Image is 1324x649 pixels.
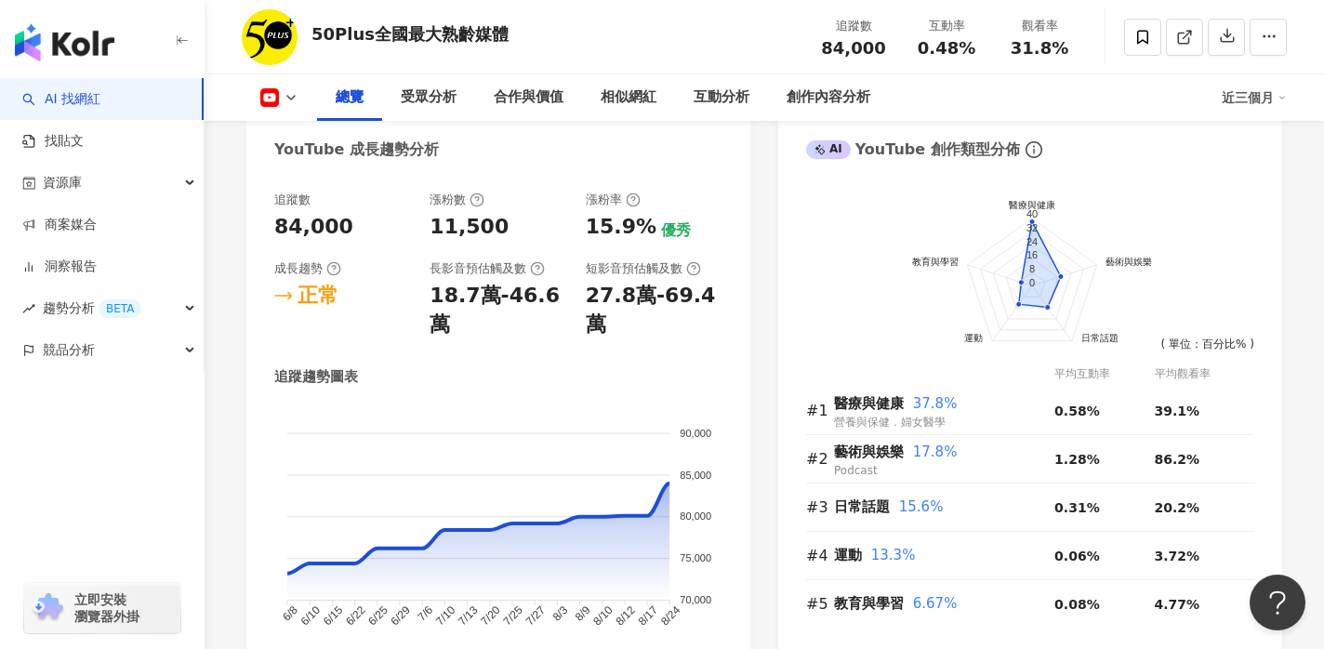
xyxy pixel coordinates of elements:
tspan: 75,000 [680,552,711,563]
text: 40 [1026,208,1038,219]
div: YouTube 成長趨勢分析 [274,139,439,160]
tspan: 85,000 [680,469,711,480]
div: 互動率 [911,17,982,35]
tspan: 7/27 [523,603,549,628]
div: #3 [806,496,834,519]
div: #2 [806,447,834,470]
div: 合作與價值 [494,86,563,109]
a: chrome extension立即安裝 瀏覽器外掛 [24,583,180,633]
text: 8 [1029,263,1035,274]
text: 教育與學習 [911,257,958,267]
tspan: 80,000 [680,510,711,522]
div: 追蹤數 [274,192,311,208]
a: 找貼文 [22,132,84,151]
tspan: 8/12 [613,603,638,628]
div: 15.9% [586,213,656,242]
div: 漲粉數 [430,192,484,208]
span: 1.28% [1054,452,1100,467]
span: 37.8% [913,395,958,412]
span: 趨勢分析 [43,287,141,329]
span: 藝術與娛樂 [834,444,904,460]
img: logo [15,24,114,61]
div: 創作內容分析 [787,86,870,109]
img: chrome extension [30,593,66,623]
div: #5 [806,592,834,616]
span: 17.8% [913,444,958,460]
text: 32 [1026,222,1038,233]
div: 漲粉率 [586,192,641,208]
div: 追蹤數 [818,17,889,35]
div: 正常 [298,282,338,311]
tspan: 7/25 [501,603,526,628]
div: 50Plus全國最大熟齡媒體 [311,22,509,46]
a: 商案媒合 [22,216,97,234]
span: 6.67% [913,595,958,612]
span: 0.06% [1054,549,1100,563]
div: 11,500 [430,213,509,242]
tspan: 7/10 [433,603,458,628]
span: 0.31% [1054,500,1100,515]
div: #4 [806,544,834,567]
tspan: 6/8 [280,603,300,623]
span: rise [22,302,35,315]
a: searchAI 找網紅 [22,90,100,109]
tspan: 6/10 [298,603,324,628]
div: 互動分析 [694,86,749,109]
div: 成長趨勢 [274,260,341,277]
span: 3.72% [1155,549,1200,563]
span: info-circle [1023,139,1045,161]
text: 日常話題 [1081,332,1119,342]
text: 藝術與娛樂 [1106,257,1152,267]
div: BETA [99,299,141,318]
span: 醫療與健康 [834,395,904,412]
span: 4.77% [1155,597,1200,612]
span: 營養與保健．婦女醫學 [834,416,946,429]
div: 相似網紅 [601,86,656,109]
text: 醫療與健康 [1009,200,1055,210]
img: KOL Avatar [242,9,298,65]
span: 競品分析 [43,329,95,371]
span: 日常話題 [834,498,890,515]
div: 受眾分析 [401,86,457,109]
span: 39.1% [1155,404,1200,418]
tspan: 8/17 [636,603,661,628]
tspan: 7/13 [456,603,481,628]
div: #1 [806,399,834,422]
span: 立即安裝 瀏覽器外掛 [74,591,139,625]
div: 追蹤趨勢圖表 [274,367,358,387]
span: 0.08% [1054,597,1100,612]
text: 0 [1029,276,1035,287]
span: 0.48% [918,39,975,58]
div: 27.8萬-69.4萬 [586,282,722,339]
span: Podcast [834,464,878,477]
tspan: 6/22 [343,603,368,628]
div: 平均觀看率 [1155,365,1254,383]
span: 13.3% [871,547,916,563]
div: 近三個月 [1222,83,1287,113]
span: 15.6% [899,498,944,515]
tspan: 8/3 [550,603,571,623]
tspan: 6/29 [389,603,414,628]
tspan: 6/15 [321,603,346,628]
span: 31.8% [1011,39,1068,58]
div: 84,000 [274,213,353,242]
div: 總覽 [336,86,364,109]
span: 84,000 [821,38,885,58]
iframe: Help Scout Beacon - Open [1250,575,1305,630]
tspan: 6/25 [365,603,391,628]
div: 18.7萬-46.6萬 [430,282,566,339]
a: 洞察報告 [22,258,97,276]
div: 優秀 [661,220,691,241]
tspan: 8/24 [658,603,683,628]
div: 長影音預估觸及數 [430,260,545,277]
tspan: 70,000 [680,594,711,605]
div: AI [806,140,851,159]
text: 24 [1026,235,1038,246]
div: YouTube 創作類型分佈 [806,139,1020,160]
text: 運動 [964,332,983,342]
span: 0.58% [1054,404,1100,418]
div: 觀看率 [1004,17,1075,35]
tspan: 90,000 [680,427,711,438]
span: 運動 [834,547,862,563]
tspan: 7/6 [415,603,435,623]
